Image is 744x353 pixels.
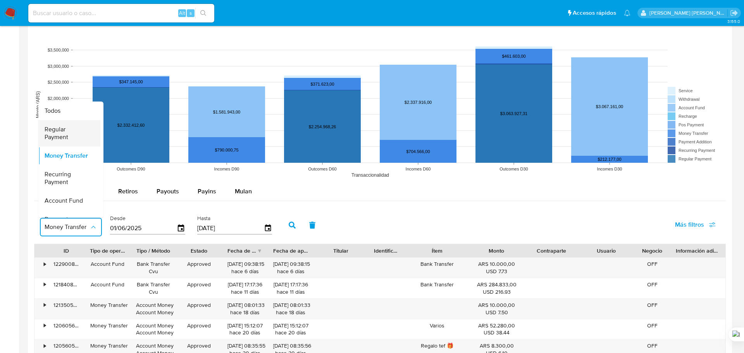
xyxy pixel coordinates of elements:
p: gloria.villasanti@mercadolibre.com [649,9,728,17]
button: search-icon [195,8,211,19]
a: Salir [730,9,738,17]
a: Notificaciones [624,10,630,16]
input: Buscar usuario o caso... [28,8,214,18]
span: Alt [179,9,185,17]
span: s [189,9,192,17]
span: 3.155.0 [727,18,740,24]
span: Accesos rápidos [573,9,616,17]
